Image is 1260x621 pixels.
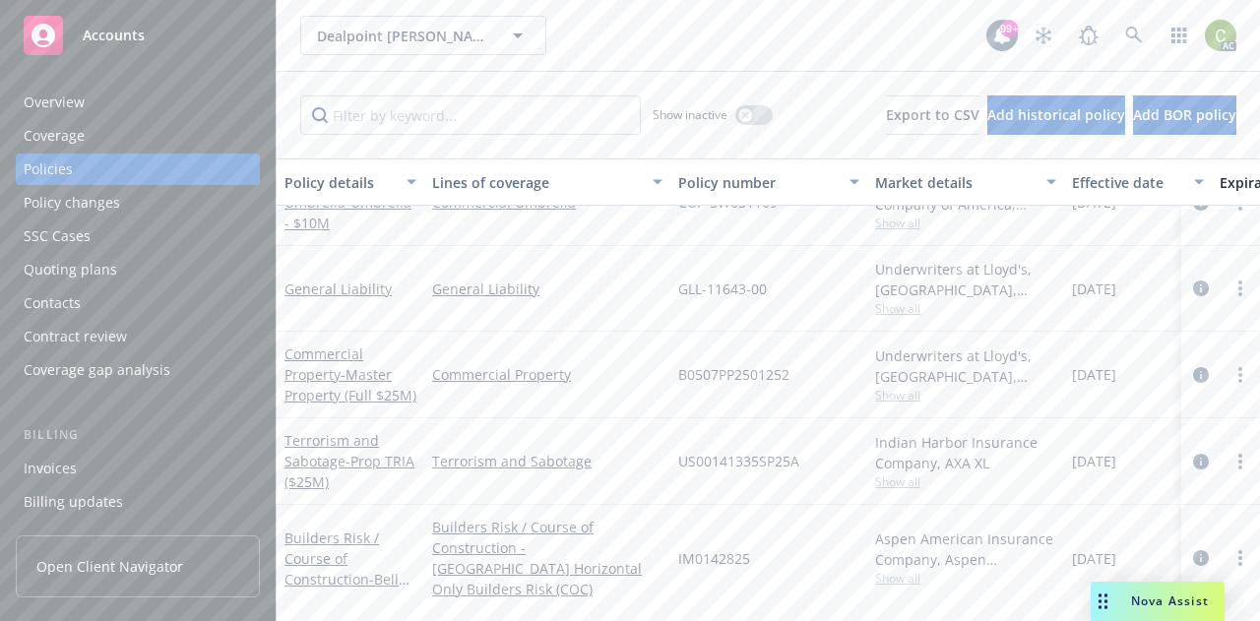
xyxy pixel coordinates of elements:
[1091,582,1115,621] div: Drag to move
[1228,546,1252,570] a: more
[36,556,183,577] span: Open Client Navigator
[1072,364,1116,385] span: [DATE]
[1189,363,1213,387] a: circleInformation
[277,158,424,206] button: Policy details
[1205,20,1236,51] img: photo
[875,300,1056,317] span: Show all
[16,8,260,63] a: Accounts
[24,154,73,185] div: Policies
[16,453,260,484] a: Invoices
[24,187,120,218] div: Policy changes
[653,106,727,123] span: Show inactive
[24,486,123,518] div: Billing updates
[24,87,85,118] div: Overview
[432,279,662,299] a: General Liability
[678,279,767,299] span: GLL-11643-00
[678,364,789,385] span: B0507PP2501252
[24,453,77,484] div: Invoices
[875,172,1035,193] div: Market details
[24,321,127,352] div: Contract review
[1072,548,1116,569] span: [DATE]
[16,321,260,352] a: Contract review
[284,172,395,193] div: Policy details
[16,254,260,285] a: Quoting plans
[875,473,1056,490] span: Show all
[1131,592,1209,609] span: Nova Assist
[300,95,641,135] input: Filter by keyword...
[24,354,170,386] div: Coverage gap analysis
[1133,95,1236,135] button: Add BOR policy
[1228,277,1252,300] a: more
[678,172,838,193] div: Policy number
[16,486,260,518] a: Billing updates
[432,517,662,599] a: Builders Risk / Course of Construction - [GEOGRAPHIC_DATA] Horizontal Only Builders Risk (COC)
[16,220,260,252] a: SSC Cases
[678,451,799,471] span: US00141335SP25A
[284,279,392,298] a: General Liability
[875,387,1056,404] span: Show all
[83,28,145,43] span: Accounts
[16,287,260,319] a: Contacts
[24,287,81,319] div: Contacts
[1072,172,1182,193] div: Effective date
[875,432,1056,473] div: Indian Harbor Insurance Company, AXA XL
[1069,16,1108,55] a: Report a Bug
[24,220,91,252] div: SSC Cases
[16,120,260,152] a: Coverage
[300,16,546,55] button: Dealpoint [PERSON_NAME], LLC
[16,87,260,118] a: Overview
[678,548,750,569] span: IM0142825
[1114,16,1154,55] a: Search
[24,254,117,285] div: Quoting plans
[16,425,260,445] div: Billing
[670,158,867,206] button: Policy number
[432,172,641,193] div: Lines of coverage
[1160,16,1199,55] a: Switch app
[16,187,260,218] a: Policy changes
[875,215,1056,231] span: Show all
[317,26,487,46] span: Dealpoint [PERSON_NAME], LLC
[1189,546,1213,570] a: circleInformation
[875,259,1056,300] div: Underwriters at Lloyd's, [GEOGRAPHIC_DATA], Lloyd's of [GEOGRAPHIC_DATA], Ambridge Partners LLC, ...
[24,120,85,152] div: Coverage
[16,354,260,386] a: Coverage gap analysis
[875,345,1056,387] div: Underwriters at Lloyd's, [GEOGRAPHIC_DATA], [PERSON_NAME] of [GEOGRAPHIC_DATA], Price Forbes & Pa...
[1133,105,1236,124] span: Add BOR policy
[1189,277,1213,300] a: circleInformation
[987,95,1125,135] button: Add historical policy
[1064,158,1212,206] button: Effective date
[1189,450,1213,473] a: circleInformation
[284,452,414,491] span: - Prop TRIA ($25M)
[284,365,416,404] span: - Master Property (Full $25M)
[284,344,416,404] a: Commercial Property
[867,158,1064,206] button: Market details
[284,431,414,491] a: Terrorism and Sabotage
[1072,451,1116,471] span: [DATE]
[886,105,979,124] span: Export to CSV
[1072,279,1116,299] span: [DATE]
[1228,363,1252,387] a: more
[1091,582,1225,621] button: Nova Assist
[886,95,979,135] button: Export to CSV
[987,105,1125,124] span: Add historical policy
[424,158,670,206] button: Lines of coverage
[1228,450,1252,473] a: more
[1024,16,1063,55] a: Stop snowing
[1000,20,1018,37] div: 99+
[875,570,1056,587] span: Show all
[432,451,662,471] a: Terrorism and Sabotage
[16,154,260,185] a: Policies
[432,364,662,385] a: Commercial Property
[875,528,1056,570] div: Aspen American Insurance Company, Aspen Insurance, RT Specialty Insurance Services, LLC (RSG Spec...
